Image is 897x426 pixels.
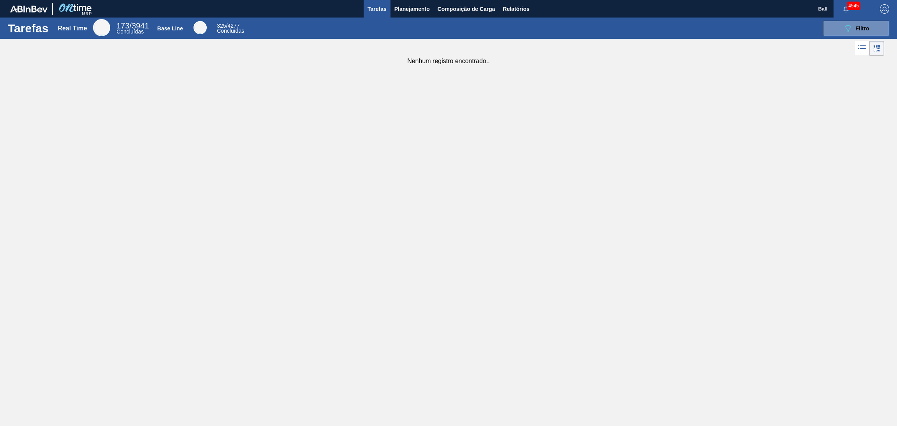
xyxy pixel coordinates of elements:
[368,4,387,14] span: Tarefas
[217,28,244,34] span: Concluídas
[116,21,129,30] span: 173
[116,23,149,34] div: Real Time
[58,25,87,32] div: Real Time
[503,4,529,14] span: Relatórios
[823,21,889,36] button: Filtro
[217,23,239,29] span: / 4277
[93,19,110,36] div: Real Time
[856,25,869,32] span: Filtro
[869,41,884,56] div: Visão em Cards
[847,2,860,10] span: 4545
[394,4,430,14] span: Planejamento
[8,24,49,33] h1: Tarefas
[116,21,149,30] span: / 3941
[217,23,226,29] span: 325
[217,23,244,33] div: Base Line
[855,41,869,56] div: Visão em Lista
[157,25,183,32] div: Base Line
[834,4,858,14] button: Notificações
[880,4,889,14] img: Logout
[10,5,47,12] img: TNhmsLtSVTkK8tSr43FrP2fwEKptu5GPRR3wAAAABJRU5ErkJggg==
[438,4,495,14] span: Composição de Carga
[193,21,207,34] div: Base Line
[116,28,144,35] span: Concluídas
